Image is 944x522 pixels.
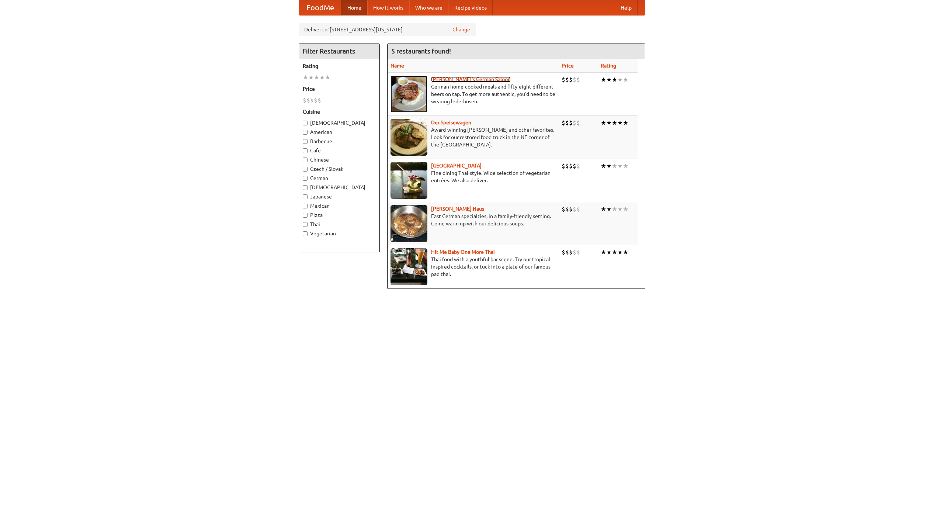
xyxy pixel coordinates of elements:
li: $ [562,119,565,127]
li: $ [573,248,576,256]
li: ★ [303,73,308,82]
li: ★ [606,76,612,84]
li: $ [576,119,580,127]
li: $ [576,162,580,170]
input: [DEMOGRAPHIC_DATA] [303,121,308,125]
li: ★ [623,162,628,170]
li: ★ [617,119,623,127]
input: [DEMOGRAPHIC_DATA] [303,185,308,190]
li: ★ [612,248,617,256]
li: $ [565,119,569,127]
li: ★ [606,119,612,127]
li: $ [562,162,565,170]
a: [PERSON_NAME] Haus [431,206,484,212]
a: Who we are [409,0,448,15]
li: $ [569,248,573,256]
img: satay.jpg [391,162,427,199]
label: Pizza [303,211,376,219]
ng-pluralize: 5 restaurants found! [391,48,451,55]
li: ★ [623,119,628,127]
h5: Rating [303,62,376,70]
li: ★ [319,73,325,82]
li: ★ [612,162,617,170]
a: FoodMe [299,0,341,15]
p: German home-cooked meals and fifty-eight different beers on tap. To get more authentic, you'd nee... [391,83,556,105]
li: ★ [623,76,628,84]
label: American [303,128,376,136]
li: $ [310,96,314,104]
li: ★ [612,76,617,84]
input: Cafe [303,148,308,153]
li: $ [576,248,580,256]
a: Der Speisewagen [431,120,471,125]
li: ★ [623,205,628,213]
a: Name [391,63,404,69]
a: Rating [601,63,616,69]
p: Fine dining Thai-style. Wide selection of vegetarian entrées. We also deliver. [391,169,556,184]
li: ★ [606,162,612,170]
label: German [303,174,376,182]
li: $ [565,76,569,84]
li: $ [573,162,576,170]
li: $ [306,96,310,104]
label: Thai [303,221,376,228]
li: $ [562,248,565,256]
a: [GEOGRAPHIC_DATA] [431,163,482,169]
li: ★ [606,205,612,213]
p: Thai food with a youthful bar scene. Try our tropical inspired cocktails, or tuck into a plate of... [391,256,556,278]
a: Home [341,0,367,15]
li: ★ [612,119,617,127]
li: $ [569,119,573,127]
a: Change [452,26,470,33]
li: $ [573,76,576,84]
li: ★ [601,119,606,127]
label: Czech / Slovak [303,165,376,173]
p: East German specialties, in a family-friendly setting. Come warm up with our delicious soups. [391,212,556,227]
li: $ [303,96,306,104]
label: [DEMOGRAPHIC_DATA] [303,119,376,127]
a: Price [562,63,574,69]
li: $ [562,76,565,84]
div: Deliver to: [STREET_ADDRESS][US_STATE] [299,23,476,36]
a: Help [615,0,638,15]
input: Thai [303,222,308,227]
input: Barbecue [303,139,308,144]
label: Japanese [303,193,376,200]
li: $ [576,76,580,84]
li: ★ [623,248,628,256]
label: Chinese [303,156,376,163]
img: kohlhaus.jpg [391,205,427,242]
li: ★ [601,248,606,256]
a: How it works [367,0,409,15]
li: $ [314,96,317,104]
li: ★ [601,162,606,170]
input: Pizza [303,213,308,218]
input: Mexican [303,204,308,208]
li: ★ [617,248,623,256]
li: $ [565,205,569,213]
li: ★ [601,76,606,84]
li: ★ [612,205,617,213]
li: ★ [606,248,612,256]
li: $ [573,205,576,213]
li: $ [569,76,573,84]
li: ★ [314,73,319,82]
a: Recipe videos [448,0,493,15]
input: Chinese [303,158,308,162]
input: American [303,130,308,135]
a: Hit Me Baby One More Thai [431,249,495,255]
li: $ [562,205,565,213]
h5: Cuisine [303,108,376,115]
b: [PERSON_NAME]'s German Saloon [431,76,511,82]
li: $ [565,248,569,256]
input: German [303,176,308,181]
li: $ [317,96,321,104]
input: Czech / Slovak [303,167,308,172]
li: $ [573,119,576,127]
li: ★ [617,162,623,170]
li: $ [576,205,580,213]
img: babythai.jpg [391,248,427,285]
